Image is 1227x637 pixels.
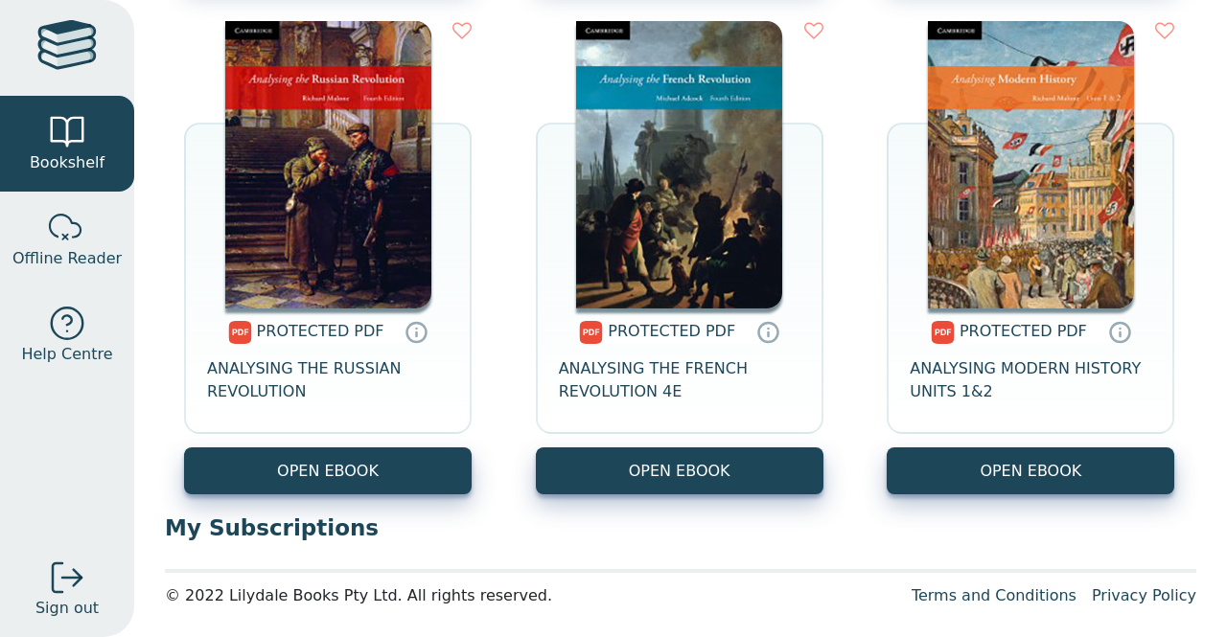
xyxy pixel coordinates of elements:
[207,357,449,403] span: ANALYSING THE RUSSIAN REVOLUTION
[960,322,1087,340] span: PROTECTED PDF
[228,321,252,344] img: pdf.svg
[559,357,800,403] span: ANALYSING THE FRENCH REVOLUTION 4E
[608,322,735,340] span: PROTECTED PDF
[12,247,122,270] span: Offline Reader
[910,357,1151,403] span: ANALYSING MODERN HISTORY UNITS 1&2
[579,321,603,344] img: pdf.svg
[30,151,104,174] span: Bookshelf
[184,447,472,494] a: OPEN EBOOK
[165,584,896,607] div: © 2022 Lilydale Books Pty Ltd. All rights reserved.
[225,21,431,308] img: 5ab78e46-36f4-446b-b6eb-720fcb88ebc9.jpg
[536,447,823,494] a: OPEN EBOOK
[35,597,99,620] span: Sign out
[576,21,782,308] img: ba7d8ef9-f378-49a4-b356-fe25c63e6559.jpg
[887,447,1174,494] a: OPEN EBOOK
[405,320,428,343] a: Protected PDFs cannot be printed, copied or shared. They can be accessed online through Education...
[912,586,1077,604] a: Terms and Conditions
[21,343,112,366] span: Help Centre
[257,322,384,340] span: PROTECTED PDF
[1108,320,1131,343] a: Protected PDFs cannot be printed, copied or shared. They can be accessed online through Education...
[931,321,955,344] img: pdf.svg
[756,320,779,343] a: Protected PDFs cannot be printed, copied or shared. They can be accessed online through Education...
[928,21,1134,308] img: 4cb33e09-dd48-4cb5-a0d6-449fd0198c5b.jpg
[1092,586,1196,604] a: Privacy Policy
[165,513,1196,542] p: My Subscriptions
